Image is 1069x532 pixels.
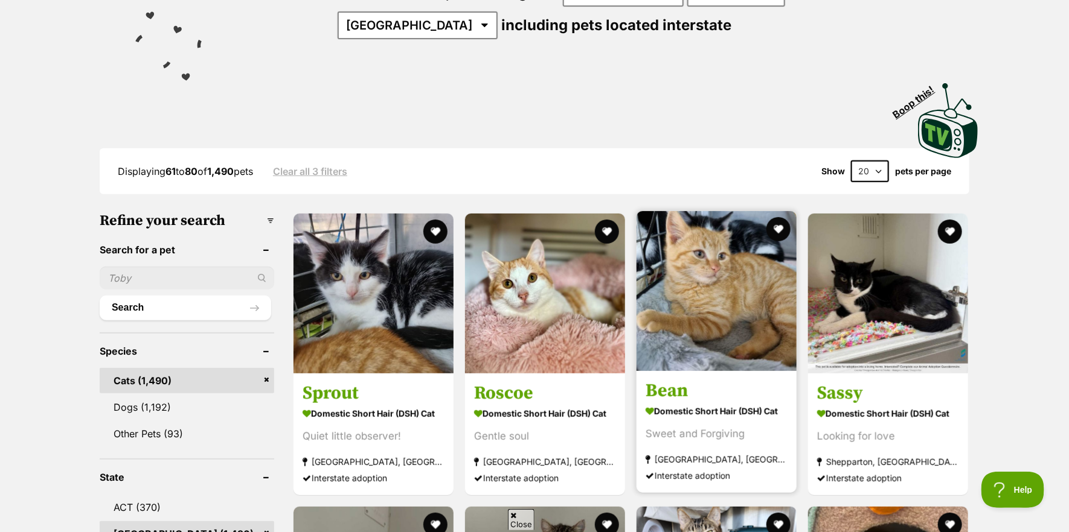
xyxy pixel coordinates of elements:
[303,470,445,486] div: Interstate adoption
[808,214,968,373] img: Sassy - Domestic Short Hair (DSH) Cat
[118,165,253,177] span: Displaying to of pets
[595,220,619,244] button: favourite
[303,382,445,405] h3: Sprout
[465,214,625,373] img: Roscoe - Domestic Short Hair (DSH) Cat
[817,470,959,486] div: Interstate adoption
[766,217,791,241] button: favourite
[938,220,962,244] button: favourite
[100,296,271,320] button: Search
[646,379,788,402] h3: Bean
[474,454,616,470] strong: [GEOGRAPHIC_DATA], [GEOGRAPHIC_DATA]
[817,454,959,470] strong: Shepparton, [GEOGRAPHIC_DATA]
[895,166,951,176] label: pets per page
[918,83,978,158] img: PetRescue TV logo
[501,16,731,34] span: including pets located interstate
[165,165,176,177] strong: 61
[303,428,445,445] div: Quiet little observer!
[646,467,788,484] div: Interstate adoption
[474,405,616,422] strong: Domestic Short Hair (DSH) Cat
[273,166,347,177] a: Clear all 3 filters
[508,509,534,530] span: Close
[465,373,625,495] a: Roscoe Domestic Short Hair (DSH) Cat Gentle soul [GEOGRAPHIC_DATA], [GEOGRAPHIC_DATA] Interstate ...
[423,220,448,244] button: favourite
[207,165,234,177] strong: 1,490
[646,451,788,467] strong: [GEOGRAPHIC_DATA], [GEOGRAPHIC_DATA]
[100,472,274,483] header: State
[100,421,274,446] a: Other Pets (93)
[474,470,616,486] div: Interstate adoption
[474,428,616,445] div: Gentle soul
[817,428,959,445] div: Looking for love
[100,346,274,356] header: Species
[817,382,959,405] h3: Sassy
[918,72,978,160] a: Boop this!
[821,166,845,176] span: Show
[303,405,445,422] strong: Domestic Short Hair (DSH) Cat
[474,382,616,405] h3: Roscoe
[817,405,959,422] strong: Domestic Short Hair (DSH) Cat
[100,267,274,290] input: Toby
[891,77,946,120] span: Boop this!
[637,211,797,371] img: Bean - Domestic Short Hair (DSH) Cat
[646,402,788,420] strong: Domestic Short Hair (DSH) Cat
[981,472,1045,508] iframe: Help Scout Beacon - Open
[100,394,274,420] a: Dogs (1,192)
[637,370,797,493] a: Bean Domestic Short Hair (DSH) Cat Sweet and Forgiving [GEOGRAPHIC_DATA], [GEOGRAPHIC_DATA] Inter...
[646,426,788,442] div: Sweet and Forgiving
[100,368,274,393] a: Cats (1,490)
[185,165,197,177] strong: 80
[303,454,445,470] strong: [GEOGRAPHIC_DATA], [GEOGRAPHIC_DATA]
[100,495,274,520] a: ACT (370)
[808,373,968,495] a: Sassy Domestic Short Hair (DSH) Cat Looking for love Shepparton, [GEOGRAPHIC_DATA] Interstate ado...
[294,214,454,373] img: Sprout - Domestic Short Hair (DSH) Cat
[100,244,274,255] header: Search for a pet
[294,373,454,495] a: Sprout Domestic Short Hair (DSH) Cat Quiet little observer! [GEOGRAPHIC_DATA], [GEOGRAPHIC_DATA] ...
[100,212,274,229] h3: Refine your search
